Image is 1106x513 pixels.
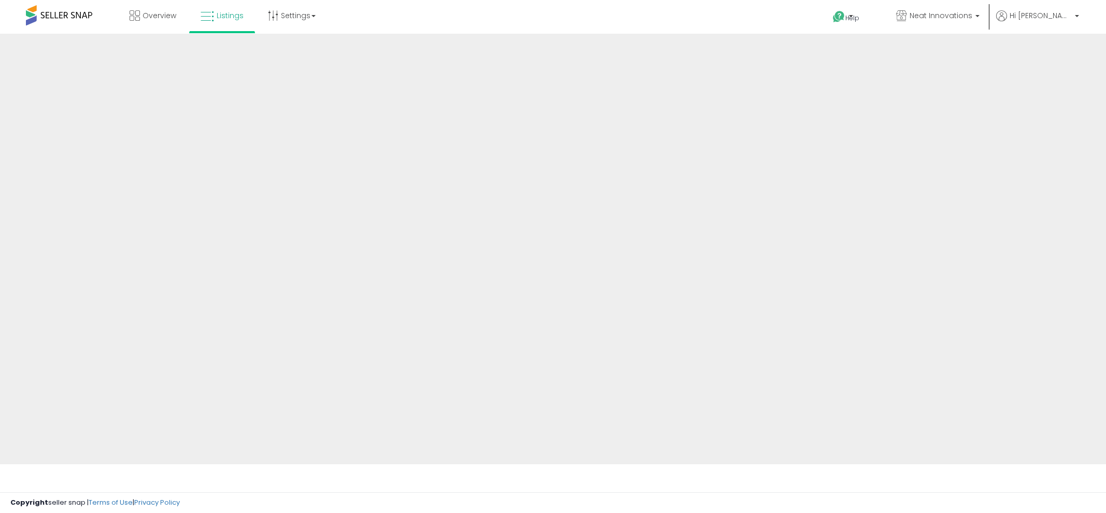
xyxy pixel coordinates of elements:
[217,10,244,21] span: Listings
[910,10,972,21] span: Neat Innovations
[143,10,176,21] span: Overview
[825,3,880,34] a: Help
[832,10,845,23] i: Get Help
[996,10,1079,34] a: Hi [PERSON_NAME]
[845,13,859,22] span: Help
[1010,10,1072,21] span: Hi [PERSON_NAME]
